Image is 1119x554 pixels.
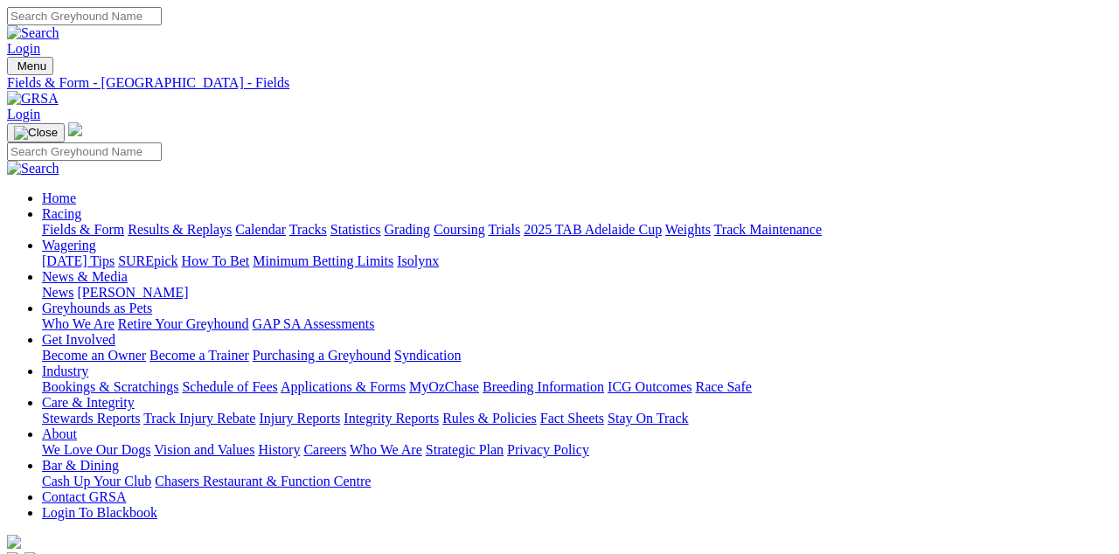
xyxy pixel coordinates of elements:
a: Login To Blackbook [42,505,157,520]
a: Vision and Values [154,442,254,457]
a: ICG Outcomes [608,379,692,394]
a: [PERSON_NAME] [77,285,188,300]
a: Isolynx [397,253,439,268]
a: Track Maintenance [714,222,822,237]
div: Care & Integrity [42,411,1112,426]
div: Bar & Dining [42,474,1112,489]
div: Racing [42,222,1112,238]
a: Strategic Plan [426,442,504,457]
a: Grading [385,222,430,237]
a: Bookings & Scratchings [42,379,178,394]
div: Greyhounds as Pets [42,316,1112,332]
a: Chasers Restaurant & Function Centre [155,474,371,488]
button: Toggle navigation [7,123,65,142]
a: Login [7,107,40,121]
a: Wagering [42,238,96,253]
img: logo-grsa-white.png [68,122,82,136]
a: Greyhounds as Pets [42,301,152,315]
a: Race Safe [695,379,751,394]
a: GAP SA Assessments [253,316,375,331]
a: About [42,426,77,441]
input: Search [7,7,162,25]
a: Who We Are [350,442,422,457]
a: Fields & Form - [GEOGRAPHIC_DATA] - Fields [7,75,1112,91]
div: Industry [42,379,1112,395]
a: Statistics [330,222,381,237]
a: Bar & Dining [42,458,119,473]
a: Home [42,190,76,205]
a: Privacy Policy [507,442,589,457]
a: Applications & Forms [281,379,406,394]
a: Coursing [434,222,485,237]
div: Get Involved [42,348,1112,364]
a: Get Involved [42,332,115,347]
a: Syndication [394,348,461,363]
a: Become an Owner [42,348,146,363]
div: Wagering [42,253,1112,269]
a: Purchasing a Greyhound [253,348,391,363]
a: Tracks [289,222,327,237]
a: Minimum Betting Limits [253,253,393,268]
a: Rules & Policies [442,411,537,426]
span: Menu [17,59,46,73]
a: Results & Replays [128,222,232,237]
a: Cash Up Your Club [42,474,151,488]
a: Racing [42,206,81,221]
a: Careers [303,442,346,457]
button: Toggle navigation [7,57,53,75]
a: 2025 TAB Adelaide Cup [524,222,662,237]
a: Fields & Form [42,222,124,237]
a: Fact Sheets [540,411,604,426]
a: [DATE] Tips [42,253,115,268]
img: Search [7,161,59,177]
div: About [42,442,1112,458]
img: Close [14,126,58,140]
a: Who We Are [42,316,115,331]
a: Breeding Information [483,379,604,394]
a: MyOzChase [409,379,479,394]
a: SUREpick [118,253,177,268]
div: News & Media [42,285,1112,301]
a: Become a Trainer [149,348,249,363]
a: News [42,285,73,300]
a: History [258,442,300,457]
a: Stewards Reports [42,411,140,426]
input: Search [7,142,162,161]
a: Calendar [235,222,286,237]
a: Track Injury Rebate [143,411,255,426]
a: Industry [42,364,88,378]
a: Care & Integrity [42,395,135,410]
a: Integrity Reports [344,411,439,426]
a: Injury Reports [259,411,340,426]
img: GRSA [7,91,59,107]
a: Retire Your Greyhound [118,316,249,331]
a: Trials [488,222,520,237]
a: Login [7,41,40,56]
img: logo-grsa-white.png [7,535,21,549]
a: Weights [665,222,711,237]
a: How To Bet [182,253,250,268]
a: We Love Our Dogs [42,442,150,457]
a: Contact GRSA [42,489,126,504]
a: News & Media [42,269,128,284]
a: Schedule of Fees [182,379,277,394]
img: Search [7,25,59,41]
a: Stay On Track [608,411,688,426]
